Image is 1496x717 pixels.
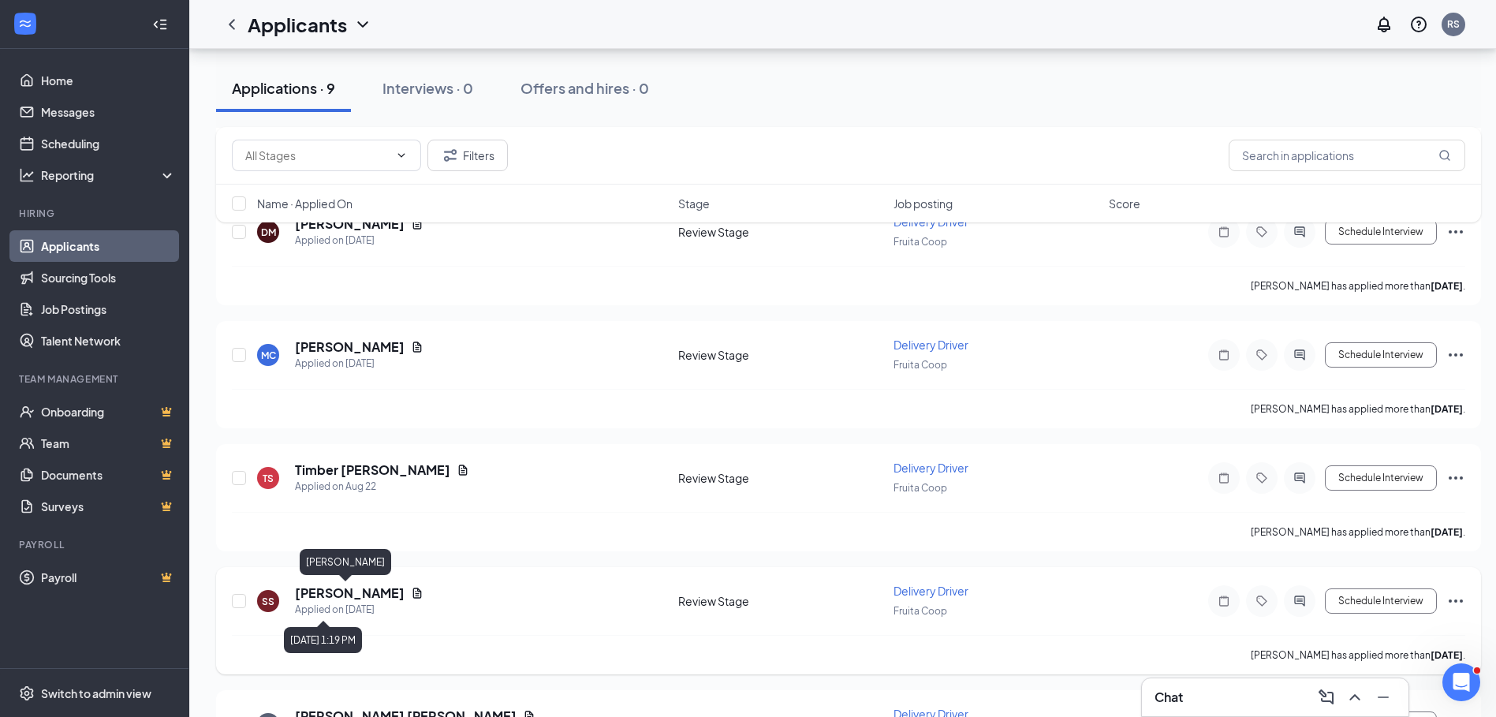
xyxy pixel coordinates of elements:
div: Hiring [19,207,173,220]
h5: [PERSON_NAME] [295,584,405,602]
svg: Document [457,464,469,476]
span: Fruita Coop [893,236,947,248]
a: SurveysCrown [41,491,176,522]
div: Reporting [41,167,177,183]
div: RS [1447,17,1460,31]
a: Talent Network [41,325,176,357]
div: Applied on [DATE] [295,233,423,248]
p: [PERSON_NAME] has applied more than . [1251,279,1465,293]
button: ChevronUp [1342,685,1367,710]
div: Review Stage [678,347,884,363]
svg: ChevronDown [395,149,408,162]
span: Delivery Driver [893,338,968,352]
button: Schedule Interview [1325,465,1437,491]
h5: [PERSON_NAME] [295,338,405,356]
h5: Timber [PERSON_NAME] [295,461,450,479]
div: Applied on Aug 22 [295,479,469,495]
svg: Tag [1252,349,1271,361]
div: TS [263,472,274,485]
svg: ComposeMessage [1317,688,1336,707]
input: Search in applications [1229,140,1465,171]
a: Scheduling [41,128,176,159]
svg: ChevronLeft [222,15,241,34]
a: Home [41,65,176,96]
svg: Tag [1252,472,1271,484]
b: [DATE] [1431,403,1463,415]
h3: Chat [1155,689,1183,706]
span: Name · Applied On [257,196,353,211]
svg: ActiveChat [1290,595,1309,607]
div: Review Stage [678,470,884,486]
a: Sourcing Tools [41,262,176,293]
div: SS [262,595,274,608]
span: Fruita Coop [893,482,947,494]
div: Offers and hires · 0 [520,78,649,98]
div: Applied on [DATE] [295,602,423,618]
a: PayrollCrown [41,562,176,593]
svg: Tag [1252,595,1271,607]
svg: ActiveChat [1290,472,1309,484]
b: [DATE] [1431,649,1463,661]
svg: Filter [441,146,460,165]
span: Delivery Driver [893,584,968,598]
svg: Analysis [19,167,35,183]
svg: Note [1214,595,1233,607]
button: ComposeMessage [1314,685,1339,710]
p: [PERSON_NAME] has applied more than . [1251,648,1465,662]
svg: Collapse [152,17,168,32]
span: Stage [678,196,710,211]
svg: ActiveChat [1290,349,1309,361]
a: Messages [41,96,176,128]
svg: MagnifyingGlass [1438,149,1451,162]
svg: ChevronUp [1345,688,1364,707]
button: Filter Filters [427,140,508,171]
svg: WorkstreamLogo [17,16,33,32]
svg: Ellipses [1446,469,1465,487]
svg: Settings [19,685,35,701]
svg: QuestionInfo [1409,15,1428,34]
div: Review Stage [678,593,884,609]
svg: Ellipses [1446,345,1465,364]
svg: Note [1214,472,1233,484]
div: Applied on [DATE] [295,356,423,372]
iframe: Intercom live chat [1442,663,1480,701]
svg: Note [1214,349,1233,361]
p: [PERSON_NAME] has applied more than . [1251,402,1465,416]
button: Schedule Interview [1325,588,1437,614]
svg: Document [411,587,423,599]
a: DocumentsCrown [41,459,176,491]
a: Job Postings [41,293,176,325]
svg: ChevronDown [353,15,372,34]
span: Job posting [893,196,953,211]
div: MC [261,349,276,362]
span: Score [1109,196,1140,211]
a: TeamCrown [41,428,176,459]
button: Schedule Interview [1325,342,1437,368]
svg: Document [411,341,423,353]
a: Applicants [41,230,176,262]
h1: Applicants [248,11,347,38]
div: [DATE] 1:19 PM [284,627,362,653]
svg: Minimize [1374,688,1393,707]
button: Minimize [1371,685,1396,710]
div: Team Management [19,372,173,386]
div: Switch to admin view [41,685,151,701]
b: [DATE] [1431,526,1463,538]
div: Payroll [19,538,173,551]
span: Fruita Coop [893,359,947,371]
p: [PERSON_NAME] has applied more than . [1251,525,1465,539]
div: Applications · 9 [232,78,335,98]
div: [PERSON_NAME] [300,549,391,575]
div: Interviews · 0 [382,78,473,98]
b: [DATE] [1431,280,1463,292]
a: OnboardingCrown [41,396,176,428]
span: Fruita Coop [893,605,947,617]
svg: Notifications [1375,15,1393,34]
svg: Ellipses [1446,592,1465,611]
input: All Stages [245,147,389,164]
span: Delivery Driver [893,461,968,475]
